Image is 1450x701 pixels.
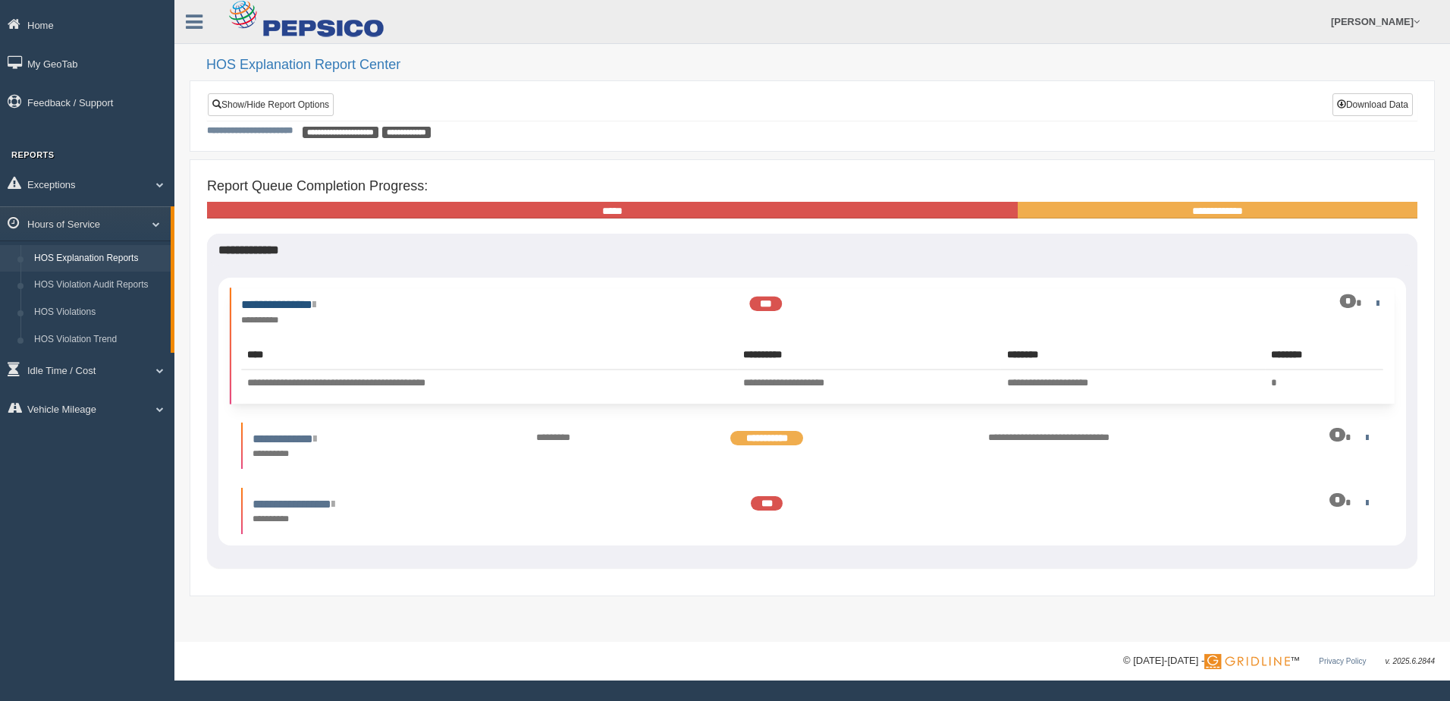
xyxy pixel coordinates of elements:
span: v. 2025.6.2844 [1386,657,1435,665]
a: Show/Hide Report Options [208,93,334,116]
img: Gridline [1204,654,1290,669]
button: Download Data [1332,93,1413,116]
li: Expand [241,423,1383,469]
a: HOS Violations [27,299,171,326]
a: HOS Explanation Reports [27,245,171,272]
h4: Report Queue Completion Progress: [207,179,1417,194]
a: Privacy Policy [1319,657,1366,665]
li: Expand [241,488,1383,534]
h2: HOS Explanation Report Center [206,58,1435,73]
div: © [DATE]-[DATE] - ™ [1123,653,1435,669]
a: HOS Violation Audit Reports [27,272,171,299]
li: Expand [230,288,1395,404]
a: HOS Violation Trend [27,326,171,354]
